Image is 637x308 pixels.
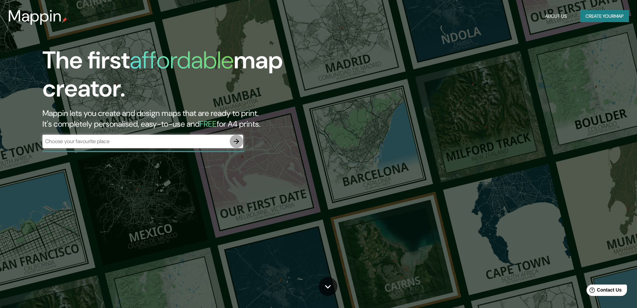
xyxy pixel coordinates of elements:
button: Create yourmap [580,10,629,22]
h1: The first map creator. [42,46,361,108]
img: mappin-pin [62,17,67,23]
h3: Mappin [8,7,62,25]
iframe: Help widget launcher [577,282,630,301]
h2: Mappin lets you create and design maps that are ready to print. It's completely personalised, eas... [42,108,361,129]
h5: FREE [200,119,217,129]
h1: affordable [130,45,234,76]
input: Choose your favourite place [42,137,230,145]
button: About Us [542,10,569,22]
